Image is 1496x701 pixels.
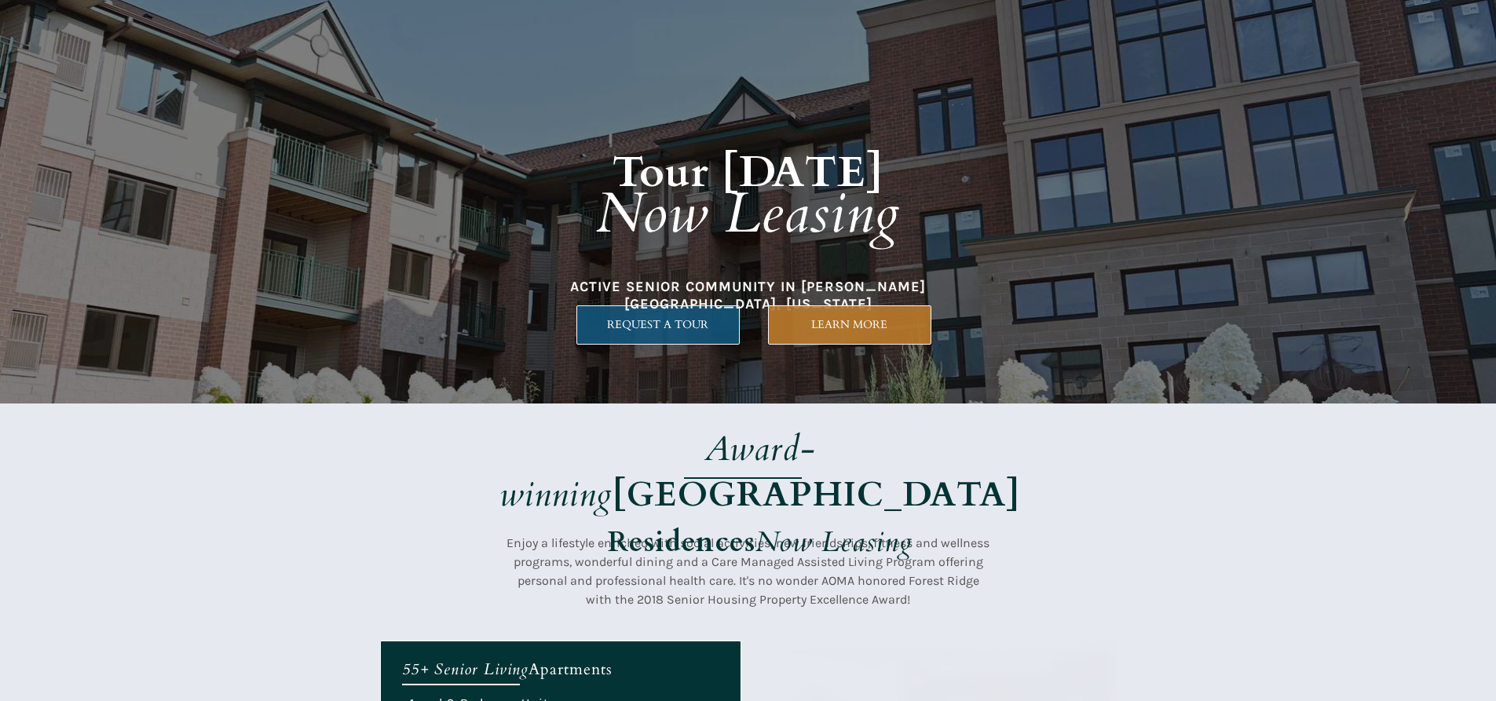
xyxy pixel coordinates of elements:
em: Now Leasing [596,176,900,252]
strong: [GEOGRAPHIC_DATA] [613,471,1020,518]
span: ACTIVE SENIOR COMMUNITY IN [PERSON_NAME][GEOGRAPHIC_DATA], [US_STATE] [570,278,926,312]
strong: Residences [608,523,755,561]
span: Apartments [529,659,613,680]
em: 55+ Senior Living [402,659,529,680]
em: Now Leasing [755,523,913,561]
span: REQUEST A TOUR [577,318,739,331]
a: LEARN MORE [768,305,931,345]
span: LEARN MORE [769,318,931,331]
a: REQUEST A TOUR [576,305,740,345]
em: Award-winning [499,425,816,518]
strong: Tour [DATE] [613,144,884,202]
